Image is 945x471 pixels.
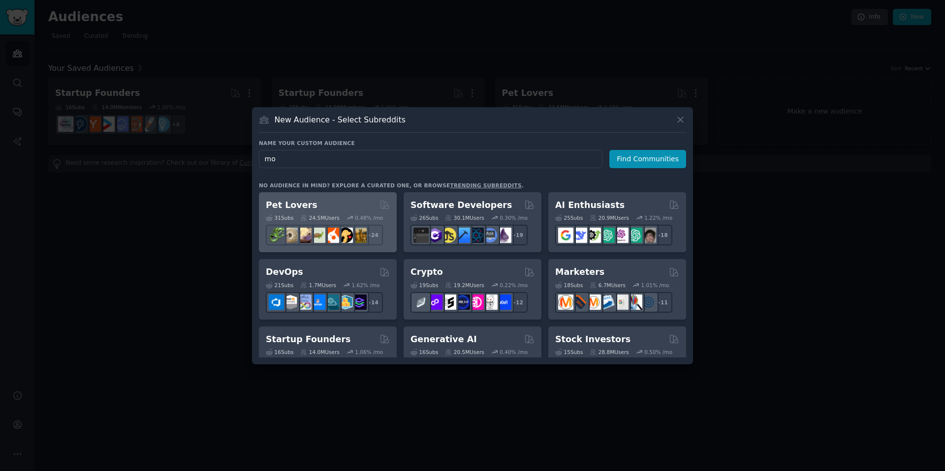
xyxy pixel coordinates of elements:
h2: Generative AI [410,333,477,346]
img: ethstaker [441,294,456,310]
img: PetAdvice [338,228,353,243]
img: chatgpt_prompts_ [627,228,642,243]
img: MarketingResearch [627,294,642,310]
img: AWS_Certified_Experts [283,294,298,310]
img: cockatiel [324,228,339,243]
div: 18 Sub s [555,282,583,289]
input: Pick a short name, like "Digital Marketers" or "Movie-Goers" [259,150,602,168]
h2: DevOps [266,266,303,278]
div: 19 Sub s [410,282,438,289]
div: 16 Sub s [410,349,438,355]
div: 25 Sub s [555,214,583,221]
h2: Marketers [555,266,604,278]
div: + 19 [507,225,528,245]
img: DeepSeek [572,228,587,243]
img: Docker_DevOps [296,294,312,310]
img: defiblockchain [469,294,484,310]
img: aws_cdk [338,294,353,310]
img: platformengineering [324,294,339,310]
div: + 24 [362,225,383,245]
a: trending subreddits [450,182,521,188]
img: software [413,228,429,243]
div: 0.30 % /mo [500,214,528,221]
h2: Stock Investors [555,333,630,346]
img: defi_ [496,294,511,310]
h2: AI Enthusiasts [555,199,625,211]
div: 1.01 % /mo [641,282,669,289]
div: 0.22 % /mo [500,282,528,289]
img: GoogleGeminiAI [558,228,573,243]
img: csharp [427,228,442,243]
h2: Pet Lovers [266,199,317,211]
h3: Name your custom audience [259,140,686,147]
img: iOSProgramming [455,228,470,243]
img: bigseo [572,294,587,310]
img: chatgpt_promptDesign [599,228,615,243]
h2: Crypto [410,266,443,278]
div: 6.7M Users [590,282,626,289]
img: turtle [310,228,325,243]
img: elixir [496,228,511,243]
div: 28.8M Users [590,349,629,355]
img: PlatformEngineers [351,294,367,310]
div: 24.5M Users [300,214,339,221]
h2: Startup Founders [266,333,350,346]
div: 0.48 % /mo [355,214,383,221]
img: ethfinance [413,294,429,310]
div: 20.9M Users [590,214,629,221]
div: + 14 [362,292,383,313]
img: dogbreed [351,228,367,243]
img: AItoolsCatalog [586,228,601,243]
img: herpetology [269,228,284,243]
div: + 12 [507,292,528,313]
img: 0xPolygon [427,294,442,310]
div: 1.7M Users [300,282,336,289]
div: 1.06 % /mo [355,349,383,355]
img: reactnative [469,228,484,243]
div: 30.1M Users [445,214,484,221]
div: 15 Sub s [555,349,583,355]
img: AskMarketing [586,294,601,310]
div: + 11 [652,292,672,313]
img: learnjavascript [441,228,456,243]
img: OpenAIDev [613,228,629,243]
button: Find Communities [609,150,686,168]
div: 1.22 % /mo [644,214,672,221]
h2: Software Developers [410,199,512,211]
img: web3 [455,294,470,310]
img: leopardgeckos [296,228,312,243]
img: ArtificalIntelligence [641,228,656,243]
h3: New Audience - Select Subreddits [275,115,406,125]
div: 21 Sub s [266,282,293,289]
img: AskComputerScience [482,228,498,243]
img: ballpython [283,228,298,243]
div: 20.5M Users [445,349,484,355]
div: 14.0M Users [300,349,339,355]
div: 0.50 % /mo [644,349,672,355]
img: content_marketing [558,294,573,310]
img: CryptoNews [482,294,498,310]
div: 19.2M Users [445,282,484,289]
img: azuredevops [269,294,284,310]
div: 0.40 % /mo [500,349,528,355]
img: DevOpsLinks [310,294,325,310]
img: OnlineMarketing [641,294,656,310]
div: 16 Sub s [266,349,293,355]
div: + 18 [652,225,672,245]
div: 31 Sub s [266,214,293,221]
img: Emailmarketing [599,294,615,310]
div: 1.62 % /mo [352,282,380,289]
img: googleads [613,294,629,310]
div: 26 Sub s [410,214,438,221]
div: No audience in mind? Explore a curated one, or browse . [259,182,524,189]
